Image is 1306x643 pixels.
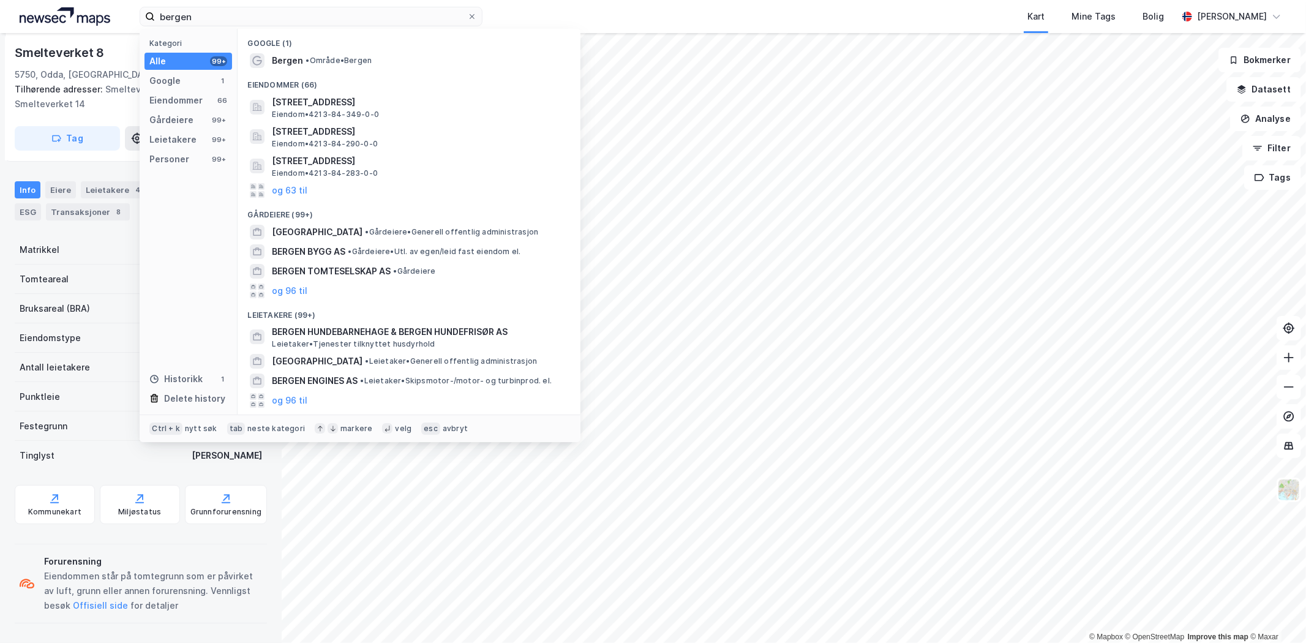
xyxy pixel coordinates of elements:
[247,424,305,434] div: neste kategori
[360,376,552,386] span: Leietaker • Skipsmotor-/motor- og turbinprod. el.
[118,507,161,517] div: Miljøstatus
[20,389,60,404] div: Punktleie
[272,225,362,239] span: [GEOGRAPHIC_DATA]
[185,424,217,434] div: nytt søk
[132,184,144,196] div: 4
[20,7,110,26] img: logo.a4113a55bc3d86da70a041830d287a7e.svg
[238,29,580,51] div: Google (1)
[1188,633,1248,641] a: Improve this map
[1218,48,1301,72] button: Bokmerker
[20,301,90,316] div: Bruksareal (BRA)
[365,227,369,236] span: •
[272,264,391,279] span: BERGEN TOMTESELSKAP AS
[443,424,468,434] div: avbryt
[272,374,358,388] span: BERGEN ENGINES AS
[1071,9,1116,24] div: Mine Tags
[113,206,125,218] div: 8
[1245,584,1306,643] div: Kontrollprogram for chat
[272,95,566,110] span: [STREET_ADDRESS]
[1226,77,1301,102] button: Datasett
[210,135,227,145] div: 99+
[272,110,379,119] span: Eiendom • 4213-84-349-0-0
[1277,478,1300,502] img: Z
[272,244,345,259] span: BERGEN BYGG AS
[272,154,566,168] span: [STREET_ADDRESS]
[20,331,81,345] div: Eiendomstype
[272,139,378,149] span: Eiendom • 4213-84-290-0-0
[217,374,227,384] div: 1
[1143,9,1164,24] div: Bolig
[360,376,364,385] span: •
[149,132,197,147] div: Leietakere
[149,39,232,48] div: Kategori
[15,126,120,151] button: Tag
[44,569,262,613] div: Eiendommen står på tomtegrunn som er påvirket av luft, grunn eller annen forurensning. Vennligst ...
[272,339,435,349] span: Leietaker • Tjenester tilknyttet husdyrhold
[1245,584,1306,643] iframe: Chat Widget
[192,448,262,463] div: [PERSON_NAME]
[149,113,193,127] div: Gårdeiere
[28,507,81,517] div: Kommunekart
[15,67,157,82] div: 5750, Odda, [GEOGRAPHIC_DATA]
[20,419,67,434] div: Festegrunn
[149,54,166,69] div: Alle
[306,56,309,65] span: •
[306,56,372,66] span: Område • Bergen
[149,152,189,167] div: Personer
[272,284,307,298] button: og 96 til
[217,76,227,86] div: 1
[149,423,182,435] div: Ctrl + k
[395,424,411,434] div: velg
[20,448,54,463] div: Tinglyst
[272,183,307,198] button: og 63 til
[272,53,303,68] span: Bergen
[348,247,520,257] span: Gårdeiere • Utl. av egen/leid fast eiendom el.
[1027,9,1045,24] div: Kart
[45,181,76,198] div: Eiere
[210,115,227,125] div: 99+
[348,247,351,256] span: •
[217,96,227,105] div: 66
[164,391,225,406] div: Delete history
[272,168,378,178] span: Eiendom • 4213-84-283-0-0
[149,73,181,88] div: Google
[238,200,580,222] div: Gårdeiere (99+)
[238,70,580,92] div: Eiendommer (66)
[238,410,580,432] div: Personer (99+)
[238,301,580,323] div: Leietakere (99+)
[81,181,149,198] div: Leietakere
[1125,633,1185,641] a: OpenStreetMap
[272,393,307,408] button: og 96 til
[20,272,69,287] div: Tomteareal
[365,227,538,237] span: Gårdeiere • Generell offentlig administrasjon
[272,354,362,369] span: [GEOGRAPHIC_DATA]
[272,124,566,139] span: [STREET_ADDRESS]
[15,43,107,62] div: Smelteverket 8
[20,243,59,257] div: Matrikkel
[44,554,262,569] div: Forurensning
[20,360,90,375] div: Antall leietakere
[421,423,440,435] div: esc
[155,7,467,26] input: Søk på adresse, matrikkel, gårdeiere, leietakere eller personer
[15,181,40,198] div: Info
[46,203,130,220] div: Transaksjoner
[190,507,261,517] div: Grunnforurensning
[393,266,435,276] span: Gårdeiere
[15,84,105,94] span: Tilhørende adresser:
[210,56,227,66] div: 99+
[149,372,203,386] div: Historikk
[1244,165,1301,190] button: Tags
[15,203,41,220] div: ESG
[1230,107,1301,131] button: Analyse
[210,154,227,164] div: 99+
[15,82,257,111] div: Smelteverket 10, Smelteverket 12, Smelteverket 14
[365,356,369,366] span: •
[393,266,397,276] span: •
[340,424,372,434] div: markere
[272,325,566,339] span: BERGEN HUNDEBARNEHAGE & BERGEN HUNDEFRISØR AS
[1242,136,1301,160] button: Filter
[1089,633,1123,641] a: Mapbox
[1197,9,1267,24] div: [PERSON_NAME]
[149,93,203,108] div: Eiendommer
[365,356,537,366] span: Leietaker • Generell offentlig administrasjon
